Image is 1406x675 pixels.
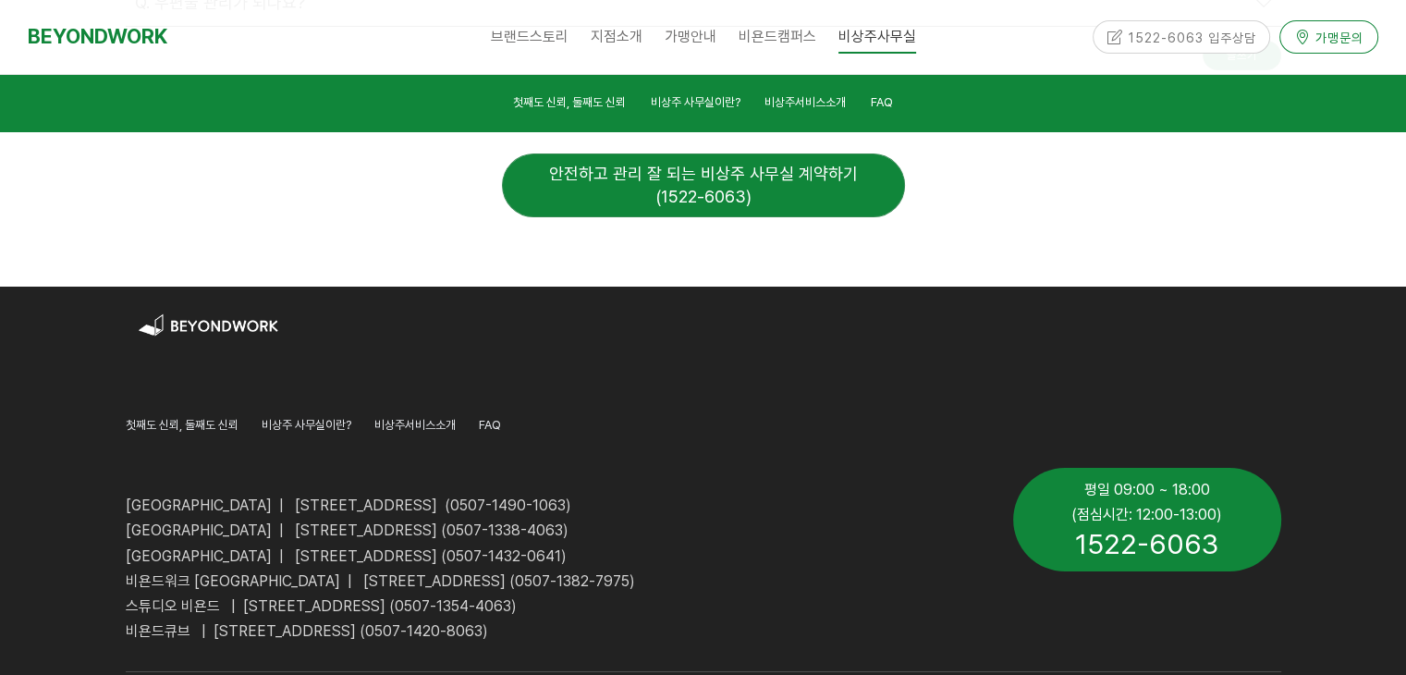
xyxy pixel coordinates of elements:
[262,415,351,440] a: 비상주 사무실이란?
[28,19,167,54] a: BEYONDWORK
[126,418,238,432] span: 첫째도 신뢰, 둘째도 신뢰
[126,597,517,615] span: 스튜디오 비욘드 | [STREET_ADDRESS] (0507-1354-4063)
[479,415,501,440] a: FAQ
[1310,29,1363,47] span: 가맹문의
[739,28,816,45] span: 비욘드캠퍼스
[374,418,456,432] span: 비상주서비스소개
[1071,506,1222,523] span: (점심시간: 12:00-13:00)
[126,622,488,640] span: 비욘드큐브 | [STREET_ADDRESS] (0507-1420-8063)
[591,28,642,45] span: 지점소개
[871,92,893,117] a: FAQ
[513,92,626,117] a: 첫째도 신뢰, 둘째도 신뢰
[651,95,740,109] span: 비상주 사무실이란?
[262,418,351,432] span: 비상주 사무실이란?
[727,14,827,60] a: 비욘드캠퍼스
[654,14,727,60] a: 가맹안내
[513,95,626,109] span: 첫째도 신뢰, 둘째도 신뢰
[126,547,567,565] span: [GEOGRAPHIC_DATA] | [STREET_ADDRESS] (0507-1432-0641)
[480,14,580,60] a: 브랜드스토리
[479,418,501,432] span: FAQ
[871,95,893,109] span: FAQ
[838,21,916,54] span: 비상주사무실
[491,28,569,45] span: 브랜드스토리
[126,497,571,514] span: [GEOGRAPHIC_DATA] | [STREET_ADDRESS] (0507-1490-1063)
[1084,481,1210,498] span: 평일 09:00 ~ 18:00
[126,522,569,539] span: [GEOGRAPHIC_DATA] | [STREET_ADDRESS] (0507-1338-4063)
[764,92,846,117] a: 비상주서비스소개
[1279,20,1378,53] a: 가맹문의
[126,415,238,440] a: 첫째도 신뢰, 둘째도 신뢰
[665,28,716,45] span: 가맹안내
[374,415,456,440] a: 비상주서비스소개
[827,14,927,60] a: 비상주사무실
[764,95,846,109] span: 비상주서비스소개
[580,14,654,60] a: 지점소개
[651,92,740,117] a: 비상주 사무실이란?
[126,572,635,590] span: 비욘드워크 [GEOGRAPHIC_DATA] | [STREET_ADDRESS] (0507-1382-7975)
[1075,527,1218,560] span: 1522-6063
